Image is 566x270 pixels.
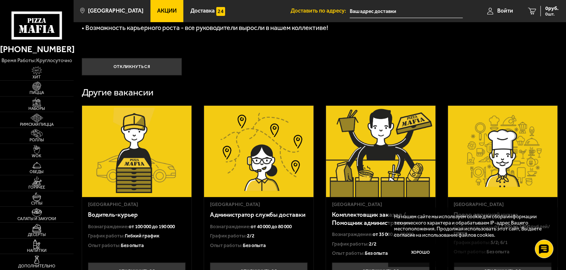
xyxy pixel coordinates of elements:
span: Гибкий график [125,233,159,239]
span: от 40 000 до 80 000 [251,223,292,229]
span: от 100 000 до 190 000 [129,223,175,229]
div: [GEOGRAPHIC_DATA] [88,201,186,208]
span: Акции [157,8,177,14]
span: 0 руб. [545,6,559,11]
div: Вознаграждение: [332,231,430,238]
div: [GEOGRAPHIC_DATA] [332,201,430,208]
p: На нашем сайте мы используем cookie для сбора информации технического характера и обрабатываем IP... [394,213,548,238]
span: Без опыта [121,242,144,248]
div: Опыт работы: [332,250,430,257]
button: Хорошо [394,244,447,261]
h3: Администратор службы доставки [210,211,308,219]
img: 15daf4d41897b9f0e9f617042186c801.svg [216,7,225,16]
div: Вознаграждение: [210,223,308,230]
span: 0 шт. [545,12,559,16]
span: 2/2 [247,233,254,239]
div: [GEOGRAPHIC_DATA] [454,201,552,208]
div: [GEOGRAPHIC_DATA] [210,201,308,208]
div: Опыт работы: [88,242,186,249]
div: График работы: [88,233,186,239]
span: Без опыта [365,250,388,256]
span: Без опыта [243,242,266,248]
span: 2/2 [369,241,376,247]
button: Откликнуться [82,58,182,76]
div: График работы: [332,241,430,247]
h3: Водитель-курьер [88,211,186,219]
div: Опыт работы: [210,242,308,249]
span: Войти [497,8,513,14]
span: Доставка [190,8,215,14]
h3: Комплектовщик заказов / Помощник администратора [332,211,430,227]
div: Вознаграждение: [88,223,186,230]
span: от 35 000 до 70 000 [373,231,414,237]
span: • Возможность карьерного роста - все руководители выросли в нашем коллективе! [82,24,328,32]
input: Ваш адрес доставки [350,4,463,18]
div: Другие вакансии [82,88,154,97]
div: График работы: [210,233,308,239]
span: [GEOGRAPHIC_DATA] [88,8,143,14]
span: Доставить по адресу: [291,8,350,14]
